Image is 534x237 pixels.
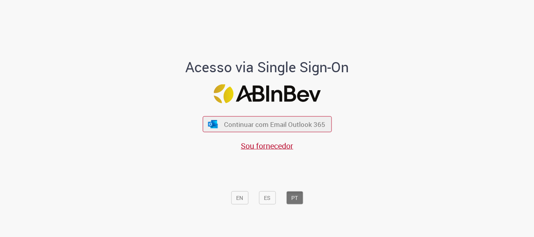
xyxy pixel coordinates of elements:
span: Continuar com Email Outlook 365 [224,120,325,129]
img: Logo ABInBev [213,84,321,103]
h1: Acesso via Single Sign-On [159,59,376,75]
button: EN [231,191,248,205]
img: ícone Azure/Microsoft 360 [208,120,219,128]
a: Sou fornecedor [241,141,293,151]
button: PT [286,191,303,205]
button: ícone Azure/Microsoft 360 Continuar com Email Outlook 365 [202,116,332,132]
button: ES [259,191,276,205]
